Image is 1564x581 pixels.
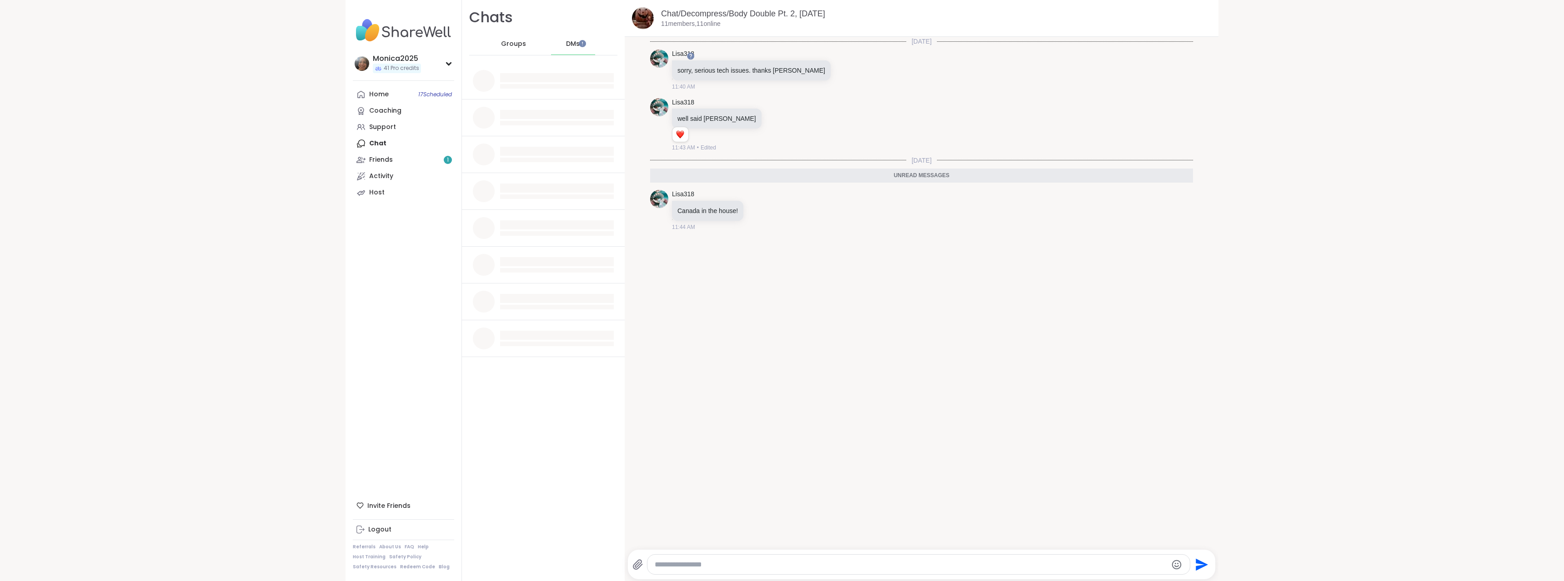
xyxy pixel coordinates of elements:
button: Reactions: love [675,131,685,138]
a: Host [353,184,454,201]
div: Invite Friends [353,497,454,514]
div: Monica2025 [373,54,421,64]
span: DMs [566,40,580,49]
a: Host Training [353,554,386,560]
span: 11:40 AM [672,83,695,91]
a: Lisa318 [672,190,694,199]
a: Lisa318 [672,98,694,107]
a: Chat/Decompress/Body Double Pt. 2, [DATE] [661,9,825,18]
iframe: Spotlight [687,52,694,60]
a: Referrals [353,544,376,550]
p: 11 members, 11 online [661,20,721,29]
div: Logout [368,525,391,534]
button: Emoji picker [1171,559,1182,570]
img: Monica2025 [355,56,369,71]
a: Help [418,544,429,550]
button: Send [1190,554,1211,575]
a: Coaching [353,103,454,119]
a: Lisa318 [672,50,694,59]
span: 17 Scheduled [418,91,452,98]
textarea: Type your message [655,560,1168,569]
p: sorry, serious tech issues. thanks [PERSON_NAME] [677,66,825,75]
div: Reaction list [672,127,688,142]
div: Home [369,90,389,99]
a: Support [353,119,454,135]
a: Activity [353,168,454,184]
span: [DATE] [906,156,937,165]
h1: Chats [469,7,513,28]
a: Logout [353,521,454,538]
a: About Us [379,544,401,550]
div: Coaching [369,106,401,115]
img: ShareWell Nav Logo [353,15,454,46]
div: Activity [369,172,393,181]
div: Support [369,123,396,132]
p: Canada in the house! [677,206,738,215]
img: https://sharewell-space-live.sfo3.digitaloceanspaces.com/user-generated/94f9971b-ca6f-4186-bcd3-a... [650,50,668,68]
a: Friends1 [353,152,454,168]
a: Blog [439,564,450,570]
a: Redeem Code [400,564,435,570]
span: • [697,144,699,152]
span: 1 [447,156,449,164]
a: Safety Policy [389,554,421,560]
img: https://sharewell-space-live.sfo3.digitaloceanspaces.com/user-generated/94f9971b-ca6f-4186-bcd3-a... [650,98,668,116]
span: Groups [501,40,526,49]
a: Home17Scheduled [353,86,454,103]
span: Edited [701,144,716,152]
span: 41 Pro credits [384,65,419,72]
a: Safety Resources [353,564,396,570]
img: https://sharewell-space-live.sfo3.digitaloceanspaces.com/user-generated/94f9971b-ca6f-4186-bcd3-a... [650,190,668,208]
span: 11:44 AM [672,223,695,231]
div: Host [369,188,385,197]
span: [DATE] [906,37,937,46]
span: 11:43 AM [672,144,695,152]
div: Friends [369,155,393,164]
div: Unread messages [650,169,1193,183]
a: FAQ [405,544,414,550]
iframe: Spotlight [579,40,586,47]
img: Chat/Decompress/Body Double Pt. 2, Oct 08 [632,7,654,29]
p: well said [PERSON_NAME] [677,114,756,123]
